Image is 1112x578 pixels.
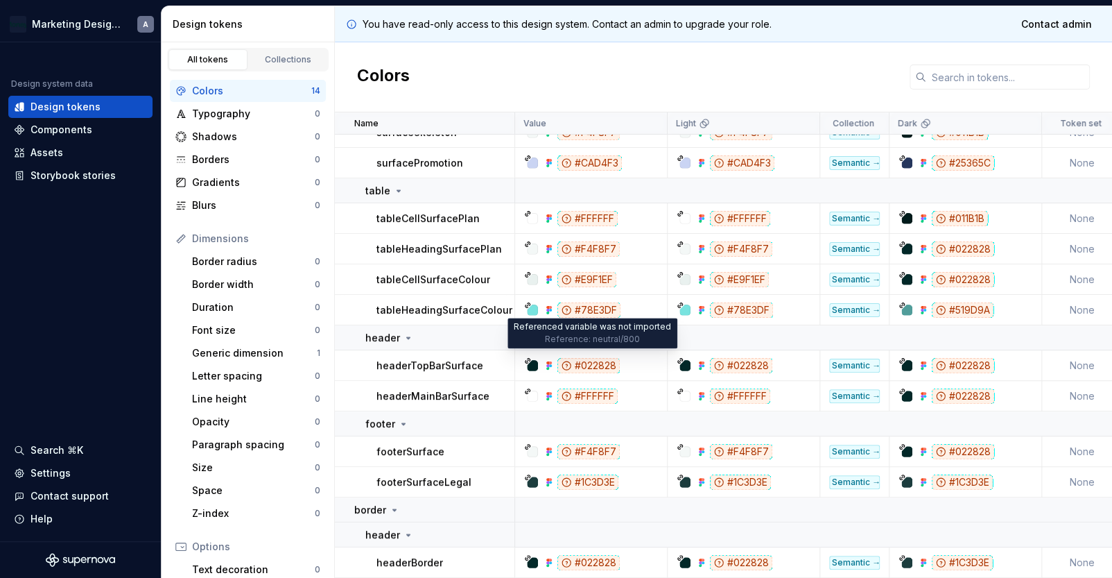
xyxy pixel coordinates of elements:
[170,126,326,148] a: Shadows0
[365,417,395,431] p: footer
[170,171,326,194] a: Gradients0
[829,445,880,459] div: Semantic → Colours
[932,303,993,318] div: #519D9A
[932,475,993,490] div: #1C3D3E
[376,156,463,170] p: surfacePromotion
[376,389,489,403] p: headerMainBarSurface
[192,153,315,167] div: Borders
[192,255,315,269] div: Border radius
[557,475,618,490] div: #1C3D3E
[31,512,53,526] div: Help
[186,388,326,410] a: Line height0
[932,211,988,226] div: #011B1B
[710,389,770,404] div: #FFFFFF
[932,444,994,459] div: #022828
[143,19,148,30] div: A
[1060,118,1102,129] p: Token set
[1012,12,1101,37] a: Contact admin
[376,303,521,317] p: tableHeadingSurfaceColour 2
[8,485,153,507] button: Contact support
[365,184,390,198] p: table
[31,123,92,137] div: Components
[376,556,443,570] p: headerBorder
[932,389,994,404] div: #022828
[8,142,153,164] a: Assets
[46,553,115,567] a: Supernova Logo
[186,296,326,318] a: Duration0
[315,108,320,119] div: 0
[170,194,326,216] a: Blurs0
[186,250,326,273] a: Border radius0
[173,54,243,65] div: All tokens
[710,241,772,257] div: #F4F8F7
[192,346,317,360] div: Generic dimension
[557,389,618,404] div: #FFFFFF
[315,200,320,211] div: 0
[8,508,153,530] button: Help
[829,212,880,226] div: Semantic → Colours
[557,211,618,226] div: #FFFFFF
[710,303,773,318] div: #78E3DF
[315,279,320,290] div: 0
[315,131,320,142] div: 0
[186,411,326,433] a: Opacity0
[932,241,994,257] div: #022828
[10,16,26,33] img: c17557e8-ebdc-49e2-ab9e-7487adcf6d53.png
[3,9,158,39] button: Marketing Design SystemA
[170,103,326,125] a: Typography0
[710,444,772,459] div: #F4F8F7
[254,54,323,65] div: Collections
[32,17,121,31] div: Marketing Design System
[829,242,880,256] div: Semantic → Colours
[710,358,772,373] div: #022828
[363,17,772,31] p: You have read-only access to this design system. Contact an admin to upgrade your role.
[315,177,320,188] div: 0
[676,118,696,129] p: Light
[192,392,315,406] div: Line height
[31,466,71,480] div: Settings
[354,503,386,517] p: border
[932,358,994,373] div: #022828
[311,85,320,96] div: 14
[8,119,153,141] a: Components
[186,273,326,296] a: Border width0
[357,65,410,90] h2: Colors
[192,176,315,189] div: Gradients
[192,369,315,383] div: Letter spacing
[192,130,315,144] div: Shadows
[186,319,326,341] a: Font size0
[932,155,994,171] div: #25365C
[186,342,326,364] a: Generic dimension1
[833,118,874,129] p: Collection
[829,475,880,489] div: Semantic → Colours
[557,241,620,257] div: #F4F8F7
[315,393,320,405] div: 0
[557,155,622,171] div: #CAD4F3
[932,272,994,287] div: #022828
[557,303,620,318] div: #78E3DF
[173,17,329,31] div: Design tokens
[186,365,326,387] a: Letter spacing0
[192,461,315,475] div: Size
[898,118,917,129] p: Dark
[829,303,880,317] div: Semantic → Colours
[315,462,320,473] div: 0
[192,563,315,577] div: Text decoration
[376,475,471,489] p: footerSurfaceLegal
[315,416,320,427] div: 0
[192,484,315,498] div: Space
[829,359,880,373] div: Semantic → Colours
[557,272,616,287] div: #E9F1EF
[710,272,769,287] div: #E9F1EF
[507,318,677,348] div: Referenced variable was not imported
[192,415,315,429] div: Opacity
[376,242,502,256] p: tableHeadingSurfacePlan
[31,443,83,457] div: Search ⌘K
[315,485,320,496] div: 0
[710,211,770,226] div: #FFFFFF
[192,540,320,554] div: Options
[376,445,444,459] p: footerSurface
[315,325,320,336] div: 0
[932,555,993,570] div: #1C3D3E
[557,444,620,459] div: #F4F8F7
